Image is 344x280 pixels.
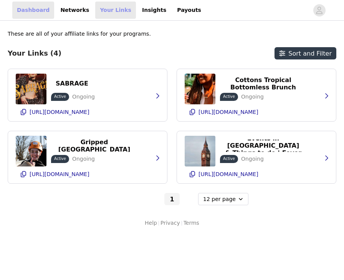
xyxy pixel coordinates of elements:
[198,171,258,177] p: [URL][DOMAIN_NAME]
[56,80,88,87] p: SABRAGE
[16,168,159,180] button: [URL][DOMAIN_NAME]
[181,193,197,205] button: Go to next page
[51,77,93,90] button: SABRAGE
[185,168,328,180] button: [URL][DOMAIN_NAME]
[160,219,180,227] a: Privacy
[241,93,264,101] p: Ongoing
[164,193,180,205] button: Go To Page 1
[16,106,159,118] button: [URL][DOMAIN_NAME]
[225,135,302,156] p: Events in [GEOGRAPHIC_DATA] & Things to do | Fever
[16,136,46,166] img: Gripped London - London | Fever
[220,140,306,152] button: Events in [GEOGRAPHIC_DATA] & Things to do | Fever
[220,77,306,90] button: Cottons Tropical Bottomless Brunch
[185,106,328,118] button: [URL][DOMAIN_NAME]
[185,136,215,166] img: Events in London & Things to do | Fever
[184,219,199,227] a: Terms
[223,156,235,161] p: Active
[72,155,95,163] p: Ongoing
[95,2,136,19] a: Your Links
[51,140,137,152] button: Gripped [GEOGRAPHIC_DATA]
[145,219,157,227] a: Help
[56,138,133,153] p: Gripped [GEOGRAPHIC_DATA]
[198,109,258,115] p: [URL][DOMAIN_NAME]
[30,109,89,115] p: [URL][DOMAIN_NAME]
[72,93,95,101] p: Ongoing
[185,74,215,104] img: Cottons Tropical Bottomless Brunch London Tickets | Fever
[223,94,235,99] p: Active
[30,171,89,177] p: [URL][DOMAIN_NAME]
[241,155,264,163] p: Ongoing
[56,2,94,19] a: Networks
[147,193,163,205] button: Go to previous page
[16,74,46,104] img: Sabrage in London - Tickets | Fever
[8,30,151,38] p: These are all of your affiliate links for your programs.
[172,2,206,19] a: Payouts
[54,94,66,99] p: Active
[316,4,323,16] div: avatar
[137,2,171,19] a: Insights
[8,49,61,58] h3: Your Links (4)
[12,2,54,19] a: Dashboard
[225,76,302,91] p: Cottons Tropical Bottomless Brunch
[275,47,336,59] button: Sort and Filter
[54,156,66,161] p: Active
